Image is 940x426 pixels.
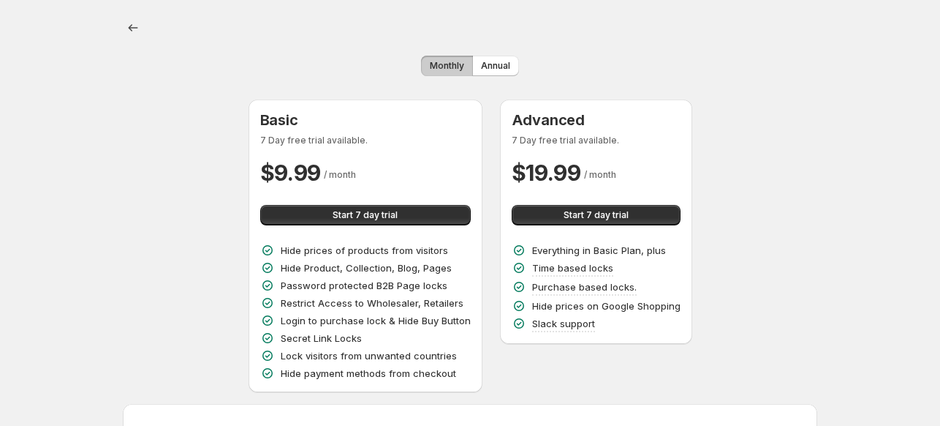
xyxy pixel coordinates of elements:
[260,205,471,225] button: Start 7 day trial
[532,280,637,294] p: Purchase based locks.
[532,316,595,331] p: Slack support
[532,243,666,258] p: Everything in Basic Plan, plus
[512,158,581,187] h2: $ 19.99
[260,135,471,146] p: 7 Day free trial available.
[532,261,613,275] p: Time based locks
[281,331,362,345] p: Secret Link Locks
[123,18,143,38] button: Back
[532,299,681,313] p: Hide prices on Google Shopping
[281,313,471,328] p: Login to purchase lock & Hide Buy Button
[512,205,681,225] button: Start 7 day trial
[512,111,681,129] h3: Advanced
[281,296,463,310] p: Restrict Access to Wholesaler, Retailers
[564,209,629,221] span: Start 7 day trial
[281,261,452,275] p: Hide Product, Collection, Blog, Pages
[324,169,356,180] span: / month
[430,60,464,72] span: Monthly
[281,366,456,381] p: Hide payment methods from checkout
[281,278,447,293] p: Password protected B2B Page locks
[584,169,616,180] span: / month
[260,158,322,187] h2: $ 9.99
[281,348,457,363] p: Lock visitors from unwanted countries
[472,56,519,76] button: Annual
[421,56,473,76] button: Monthly
[481,60,510,72] span: Annual
[333,209,398,221] span: Start 7 day trial
[512,135,681,146] p: 7 Day free trial available.
[260,111,471,129] h3: Basic
[281,243,448,258] p: Hide prices of products from visitors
